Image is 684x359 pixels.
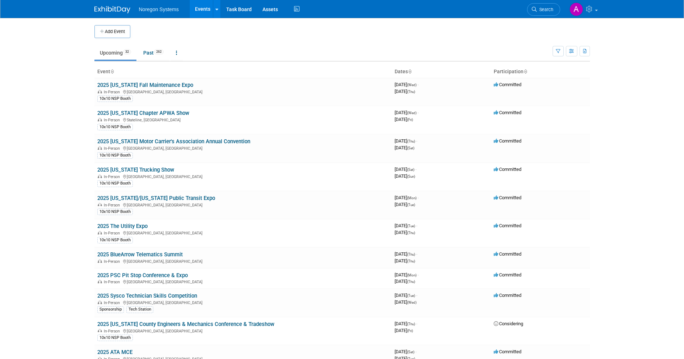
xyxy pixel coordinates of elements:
[97,110,189,116] a: 2025 [US_STATE] Chapter APWA Show
[110,69,114,74] a: Sort by Event Name
[407,329,413,333] span: (Fri)
[415,349,417,354] span: -
[494,321,523,326] span: Considering
[395,230,415,235] span: [DATE]
[407,294,415,298] span: (Tue)
[537,7,553,12] span: Search
[407,259,415,263] span: (Thu)
[94,25,130,38] button: Add Event
[98,259,102,263] img: In-Person Event
[416,251,417,257] span: -
[395,110,419,115] span: [DATE]
[416,138,417,144] span: -
[98,203,102,206] img: In-Person Event
[494,223,521,228] span: Committed
[98,90,102,93] img: In-Person Event
[527,3,560,16] a: Search
[407,252,415,256] span: (Thu)
[154,49,164,55] span: 262
[97,167,174,173] a: 2025 [US_STATE] Trucking Show
[407,90,415,94] span: (Thu)
[97,299,389,305] div: [GEOGRAPHIC_DATA], [GEOGRAPHIC_DATA]
[416,293,417,298] span: -
[494,349,521,354] span: Committed
[395,251,417,257] span: [DATE]
[97,180,133,187] div: 10x10 NSP Booth
[98,231,102,234] img: In-Person Event
[395,138,417,144] span: [DATE]
[395,279,415,284] span: [DATE]
[98,300,102,304] img: In-Person Event
[395,202,415,207] span: [DATE]
[104,231,122,236] span: In-Person
[97,306,124,313] div: Sponsorship
[94,46,136,60] a: Upcoming32
[494,138,521,144] span: Committed
[407,280,415,284] span: (Thu)
[104,118,122,122] span: In-Person
[104,280,122,284] span: In-Person
[395,82,419,87] span: [DATE]
[407,118,413,122] span: (Fri)
[97,349,132,355] a: 2025 ATA MCE
[407,350,414,354] span: (Sat)
[94,66,392,78] th: Event
[98,174,102,178] img: In-Person Event
[104,329,122,334] span: In-Person
[494,251,521,257] span: Committed
[395,293,417,298] span: [DATE]
[97,82,193,88] a: 2025 [US_STATE] Fall Maintenance Expo
[392,66,491,78] th: Dates
[395,349,417,354] span: [DATE]
[139,6,179,12] span: Noregon Systems
[569,3,583,16] img: Ali Connell
[407,146,414,150] span: (Sat)
[407,203,415,207] span: (Tue)
[395,117,413,122] span: [DATE]
[416,223,417,228] span: -
[418,272,419,278] span: -
[416,321,417,326] span: -
[97,195,215,201] a: 2025 [US_STATE]/[US_STATE] Public Transit Expo
[126,306,153,313] div: Tech Station
[395,328,413,333] span: [DATE]
[97,321,274,327] a: 2025 [US_STATE] County Engineers & Mechanics Conference & Tradeshow
[104,90,122,94] span: In-Person
[97,95,133,102] div: 10x10 NSP Booth
[415,167,417,172] span: -
[98,118,102,121] img: In-Person Event
[395,272,419,278] span: [DATE]
[395,195,419,200] span: [DATE]
[395,223,417,228] span: [DATE]
[97,258,389,264] div: [GEOGRAPHIC_DATA], [GEOGRAPHIC_DATA]
[494,82,521,87] span: Committed
[104,146,122,151] span: In-Person
[97,279,389,284] div: [GEOGRAPHIC_DATA], [GEOGRAPHIC_DATA]
[104,174,122,179] span: In-Person
[97,89,389,94] div: [GEOGRAPHIC_DATA], [GEOGRAPHIC_DATA]
[395,167,417,172] span: [DATE]
[395,258,415,264] span: [DATE]
[97,328,389,334] div: [GEOGRAPHIC_DATA], [GEOGRAPHIC_DATA]
[407,273,417,277] span: (Mon)
[494,110,521,115] span: Committed
[395,173,415,179] span: [DATE]
[104,259,122,264] span: In-Person
[97,138,250,145] a: 2025 [US_STATE] Motor Carrier's Association Annual Convention
[104,203,122,208] span: In-Person
[97,124,133,130] div: 10x10 NSP Booth
[407,168,414,172] span: (Sat)
[97,152,133,159] div: 10x10 NSP Booth
[407,322,415,326] span: (Thu)
[98,280,102,283] img: In-Person Event
[94,6,130,13] img: ExhibitDay
[104,300,122,305] span: In-Person
[97,173,389,179] div: [GEOGRAPHIC_DATA], [GEOGRAPHIC_DATA]
[407,111,417,115] span: (Wed)
[97,117,389,122] div: Stateline, [GEOGRAPHIC_DATA]
[97,251,183,258] a: 2025 BlueArrow Telematics Summit
[494,272,521,278] span: Committed
[97,293,197,299] a: 2025 Sysco Technician Skills Competition
[97,335,133,341] div: 10x10 NSP Booth
[97,209,133,215] div: 10x10 NSP Booth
